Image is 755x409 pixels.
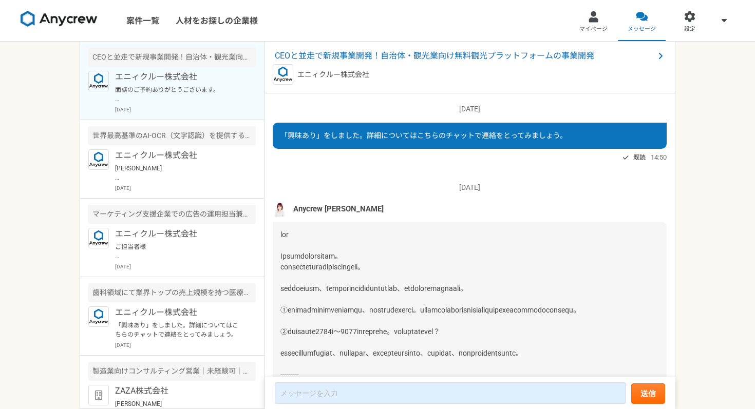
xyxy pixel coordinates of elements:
img: logo_text_blue_01.png [88,228,109,248]
p: エニィクルー株式会社 [297,69,369,80]
p: [DATE] [273,104,667,114]
p: エニィクルー株式会社 [115,71,242,83]
img: logo_text_blue_01.png [88,149,109,170]
span: CEOと並走で新規事業開発！自治体・観光業向け無料観光プラットフォームの事業開発 [275,50,654,62]
div: CEOと並走で新規事業開発！自治体・観光業向け無料観光プラットフォームの事業開発 [88,48,256,67]
p: [DATE] [115,263,256,270]
span: メッセージ [628,25,656,33]
div: 製造業向けコンサルティング営業｜未経験可｜法人営業としてキャリアアップしたい方 [88,362,256,381]
p: [PERSON_NAME] お世話になります。 [PERSON_NAME]と申します。 ご連絡をありがとうございます。 稼働時間に関しましては、最大で32時間/週の稼働が可能ですがいかがでしょう... [115,164,242,182]
p: [DATE] [115,184,256,192]
p: エニィクルー株式会社 [115,228,242,240]
img: logo_text_blue_01.png [88,71,109,91]
div: 世界最高基準のAI-OCR（文字認識）を提供するメガベンチャー パートナー営業 [88,126,256,145]
p: エニィクルー株式会社 [115,306,242,319]
div: 歯科領域にて業界トップの売上規模を持つ医療法人 マーケティングアドバイザー [88,283,256,302]
p: ご担当者様 お世話になります。[PERSON_NAME]と[PERSON_NAME]。 このたびは貴社の「広告の運用担当兼フロント営業」の求人を拝見し、ぜひ応募させていただきたくご連絡いたしまし... [115,242,242,261]
div: マーケティング支援企業での広告の運用担当兼フロント営業 [88,205,256,224]
span: 設定 [684,25,695,33]
span: マイページ [579,25,608,33]
img: logo_text_blue_01.png [273,64,293,85]
p: 面談のご予約ありがとうございます。 クライアントへの提案準備もあり、お手数ですが下記URLより職務経歴書のご提出をお願いいたします。 [URL][DOMAIN_NAME] 可能であれば、ご面談ま... [115,85,242,104]
img: %E5%90%8D%E7%A7%B0%E6%9C%AA%E8%A8%AD%E5%AE%9A%E3%81%AE%E3%83%87%E3%82%B6%E3%82%A4%E3%83%B3__3_.png [273,201,288,217]
img: default_org_logo-42cde973f59100197ec2c8e796e4974ac8490bb5b08a0eb061ff975e4574aa76.png [88,385,109,405]
p: 「興味あり」をしました。詳細についてはこちらのチャットで連絡をとってみましょう。 [115,321,242,339]
span: 「興味あり」をしました。詳細についてはこちらのチャットで連絡をとってみましょう。 [280,131,567,140]
img: 8DqYSo04kwAAAAASUVORK5CYII= [21,11,98,27]
p: [DATE] [273,182,667,193]
span: 既読 [633,151,646,164]
p: エニィクルー株式会社 [115,149,242,162]
p: [DATE] [115,106,256,113]
span: Anycrew [PERSON_NAME] [293,203,384,215]
img: logo_text_blue_01.png [88,306,109,327]
button: 送信 [631,383,665,404]
span: 14:50 [651,152,667,162]
p: ZAZA株式会社 [115,385,242,397]
p: [DATE] [115,341,256,349]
